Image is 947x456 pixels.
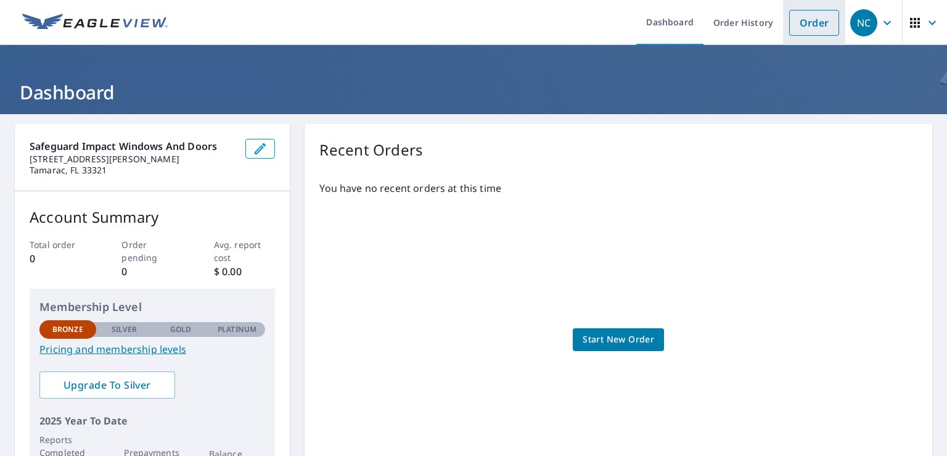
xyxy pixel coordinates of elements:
[49,378,165,392] span: Upgrade To Silver
[121,238,183,264] p: Order pending
[170,324,191,335] p: Gold
[39,371,175,399] a: Upgrade To Silver
[214,238,276,264] p: Avg. report cost
[850,9,877,36] div: NC
[121,264,183,279] p: 0
[573,328,664,351] a: Start New Order
[39,299,265,315] p: Membership Level
[52,324,83,335] p: Bronze
[30,139,236,154] p: Safeguard Impact Windows And Doors
[214,264,276,279] p: $ 0.00
[30,206,275,228] p: Account Summary
[30,165,236,176] p: Tamarac, FL 33321
[15,80,932,105] h1: Dashboard
[319,139,423,161] p: Recent Orders
[39,413,265,428] p: 2025 Year To Date
[30,154,236,165] p: [STREET_ADDRESS][PERSON_NAME]
[22,14,168,32] img: EV Logo
[39,342,265,357] a: Pricing and membership levels
[583,332,654,347] span: Start New Order
[30,238,91,251] p: Total order
[319,181,917,196] p: You have no recent orders at this time
[218,324,256,335] p: Platinum
[112,324,137,335] p: Silver
[789,10,839,36] a: Order
[30,251,91,266] p: 0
